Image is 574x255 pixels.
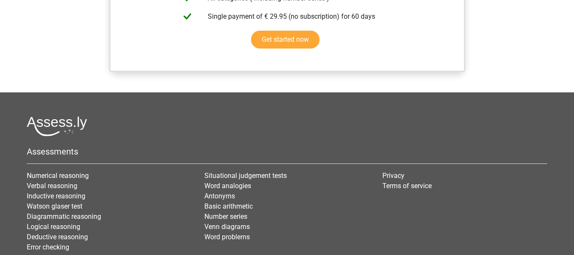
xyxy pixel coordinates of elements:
[251,31,320,49] a: Get started now
[27,172,89,180] a: Numerical reasoning
[27,223,80,231] a: Logical reasoning
[27,146,547,157] h5: Assessments
[204,172,287,180] a: Situational judgement tests
[27,192,85,200] a: Inductive reasoning
[204,233,250,241] a: Word problems
[204,212,247,221] a: Number series
[382,172,404,180] a: Privacy
[27,212,101,221] a: Diagrammatic reasoning
[204,192,235,200] a: Antonyms
[27,182,77,190] a: Verbal reasoning
[204,202,253,210] a: Basic arithmetic
[27,233,88,241] a: Deductive reasoning
[382,182,432,190] a: Terms of service
[204,223,250,231] a: Venn diagrams
[27,116,87,136] img: Assessly logo
[204,182,251,190] a: Word analogies
[27,243,69,251] a: Error checking
[27,202,82,210] a: Watson glaser test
